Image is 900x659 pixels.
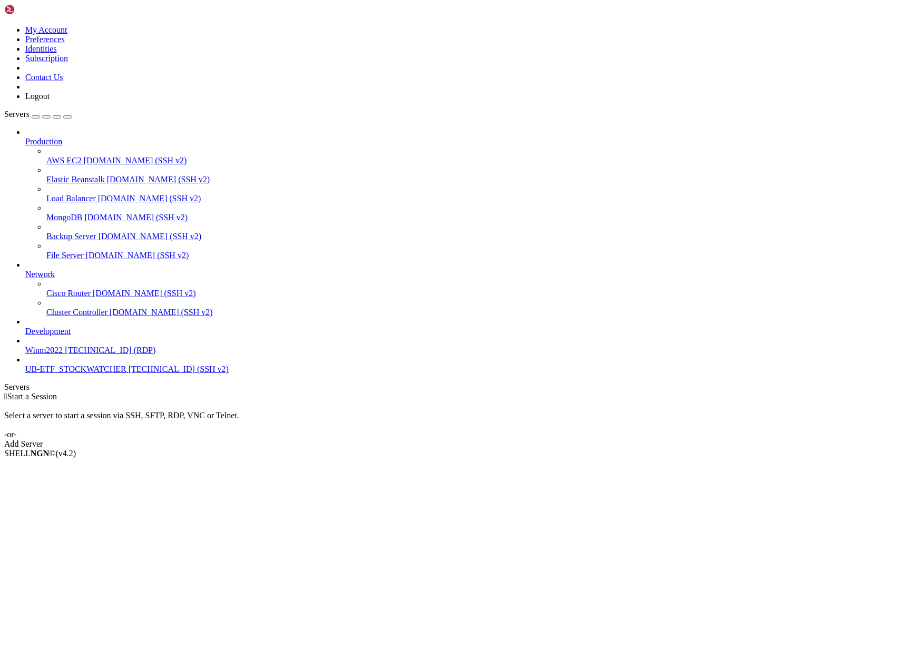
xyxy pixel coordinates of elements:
a: Network [25,270,896,279]
li: MongoDB [DOMAIN_NAME] (SSH v2) [46,203,896,222]
span: UB-ETF_STOCKWATCHER [25,365,126,373]
span: [DOMAIN_NAME] (SSH v2) [107,175,210,184]
li: Winm2022 [TECHNICAL_ID] (RDP) [25,336,896,355]
a: Load Balancer [DOMAIN_NAME] (SSH v2) [46,194,896,203]
a: Contact Us [25,73,63,82]
span: 4.2.0 [56,449,76,458]
a: Production [25,137,896,146]
span: [TECHNICAL_ID] (SSH v2) [129,365,229,373]
span: [DOMAIN_NAME] (SSH v2) [93,289,196,298]
div: Select a server to start a session via SSH, SFTP, RDP, VNC or Telnet. -or- [4,401,896,439]
a: Servers [4,110,72,119]
a: Preferences [25,35,65,44]
span: Development [25,327,71,336]
a: Cluster Controller [DOMAIN_NAME] (SSH v2) [46,308,896,317]
span: Servers [4,110,30,119]
a: My Account [25,25,67,34]
div: Servers [4,382,896,392]
a: Identities [25,44,57,53]
span: Backup Server [46,232,96,241]
a: AWS EC2 [DOMAIN_NAME] (SSH v2) [46,156,896,165]
a: Development [25,327,896,336]
a: UB-ETF_STOCKWATCHER [TECHNICAL_ID] (SSH v2) [25,365,896,374]
span: File Server [46,251,84,260]
span: [DOMAIN_NAME] (SSH v2) [98,194,201,203]
li: Network [25,260,896,317]
li: Load Balancer [DOMAIN_NAME] (SSH v2) [46,184,896,203]
span: Load Balancer [46,194,96,203]
a: MongoDB [DOMAIN_NAME] (SSH v2) [46,213,896,222]
div: Add Server [4,439,896,449]
span: Start a Session [7,392,57,401]
li: Backup Server [DOMAIN_NAME] (SSH v2) [46,222,896,241]
span: Cluster Controller [46,308,107,317]
span: AWS EC2 [46,156,82,165]
li: Cisco Router [DOMAIN_NAME] (SSH v2) [46,279,896,298]
span: [TECHNICAL_ID] (RDP) [65,346,155,355]
li: Development [25,317,896,336]
span: [DOMAIN_NAME] (SSH v2) [86,251,189,260]
img: Shellngn [4,4,65,15]
span: Production [25,137,62,146]
b: NGN [31,449,50,458]
span: MongoDB [46,213,82,222]
li: Production [25,127,896,260]
span: Winm2022 [25,346,63,355]
span:  [4,392,7,401]
a: File Server [DOMAIN_NAME] (SSH v2) [46,251,896,260]
li: UB-ETF_STOCKWATCHER [TECHNICAL_ID] (SSH v2) [25,355,896,374]
li: File Server [DOMAIN_NAME] (SSH v2) [46,241,896,260]
a: Elastic Beanstalk [DOMAIN_NAME] (SSH v2) [46,175,896,184]
span: [DOMAIN_NAME] (SSH v2) [99,232,202,241]
span: Cisco Router [46,289,91,298]
a: Subscription [25,54,68,63]
span: SHELL © [4,449,76,458]
span: Network [25,270,55,279]
a: Winm2022 [TECHNICAL_ID] (RDP) [25,346,896,355]
a: Cisco Router [DOMAIN_NAME] (SSH v2) [46,289,896,298]
li: Cluster Controller [DOMAIN_NAME] (SSH v2) [46,298,896,317]
li: AWS EC2 [DOMAIN_NAME] (SSH v2) [46,146,896,165]
a: Backup Server [DOMAIN_NAME] (SSH v2) [46,232,896,241]
span: Elastic Beanstalk [46,175,105,184]
li: Elastic Beanstalk [DOMAIN_NAME] (SSH v2) [46,165,896,184]
a: Logout [25,92,50,101]
span: [DOMAIN_NAME] (SSH v2) [84,156,187,165]
span: [DOMAIN_NAME] (SSH v2) [110,308,213,317]
span: [DOMAIN_NAME] (SSH v2) [84,213,188,222]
